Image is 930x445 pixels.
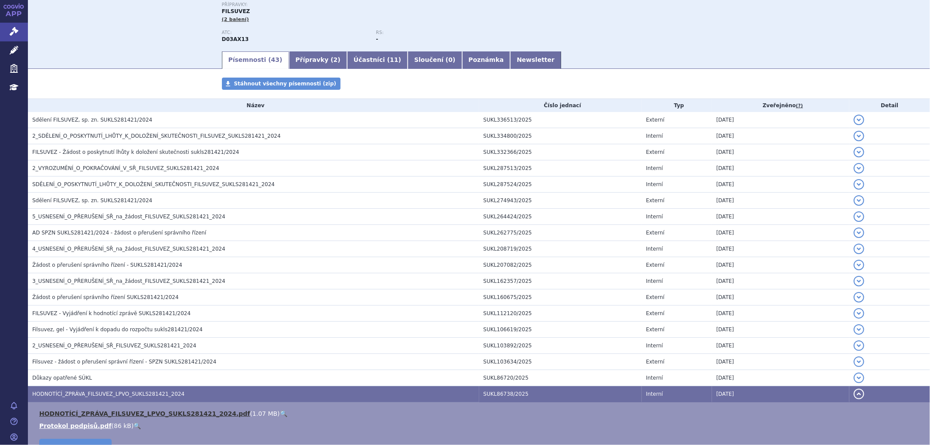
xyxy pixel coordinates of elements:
[646,133,663,139] span: Interní
[479,144,642,160] td: SUKL332366/2025
[479,354,642,370] td: SUKL103634/2025
[646,359,664,365] span: Externí
[712,112,849,128] td: [DATE]
[479,177,642,193] td: SUKL287524/2025
[510,51,561,69] a: Newsletter
[222,17,249,22] span: (2 balení)
[32,149,239,155] span: FILSUVEZ - Žádost o poskytnutí lhůty k doložení skutečnosti sukls281421/2024
[114,422,131,429] span: 86 kB
[854,340,864,351] button: detail
[854,373,864,383] button: detail
[712,209,849,225] td: [DATE]
[646,230,664,236] span: Externí
[646,262,664,268] span: Externí
[479,338,642,354] td: SUKL103892/2025
[479,370,642,386] td: SUKL86720/2025
[854,179,864,190] button: detail
[854,357,864,367] button: detail
[712,322,849,338] td: [DATE]
[479,257,642,273] td: SUKL207082/2025
[289,51,347,69] a: Přípravky (2)
[854,276,864,286] button: detail
[854,195,864,206] button: detail
[854,211,864,222] button: detail
[646,214,663,220] span: Interní
[646,117,664,123] span: Externí
[479,209,642,225] td: SUKL264424/2025
[32,214,225,220] span: 5_USNESENÍ_O_PŘERUŠENÍ_SŘ_na_žádost_FILSUVEZ_SUKLS281421_2024
[222,78,341,90] a: Stáhnout všechny písemnosti (zip)
[646,310,664,316] span: Externí
[133,422,141,429] a: 🔍
[479,193,642,209] td: SUKL274943/2025
[222,30,368,35] p: ATC:
[32,343,196,349] span: 2_USNESENÍ_O_PŘERUŠENÍ_SŘ_FILSUVEZ_SUKLS281421_2024
[854,228,864,238] button: detail
[854,147,864,157] button: detail
[712,99,849,112] th: Zveřejněno
[642,99,712,112] th: Typ
[32,165,219,171] span: 2_VYROZUMĚNÍ_O_POKRAČOVÁNÍ_V_SŘ_FILSUVEZ_SUKLS281421_2024
[712,225,849,241] td: [DATE]
[646,375,663,381] span: Interní
[479,128,642,144] td: SUKL334800/2025
[712,193,849,209] td: [DATE]
[712,386,849,402] td: [DATE]
[32,391,184,397] span: HODNOTÍCÍ_ZPRÁVA_FILSUVEZ_LPVO_SUKLS281421_2024
[712,257,849,273] td: [DATE]
[854,308,864,319] button: detail
[39,421,921,430] li: ( )
[32,181,275,187] span: SDĚLENÍ_O_POSKYTNUTÍ_LHŮTY_K_DOLOŽENÍ_SKUTEČNOSTI_FILSUVEZ_SUKLS281421_2024
[796,103,803,109] abbr: (?)
[712,354,849,370] td: [DATE]
[32,375,92,381] span: Důkazy opatřené SÚKL
[32,246,225,252] span: 4_USNESENÍ_O_PŘERUŠENÍ_SŘ_na_žádost_FILSUVEZ_SUKLS281421_2024
[39,422,112,429] a: Protokol podpisů.pdf
[479,386,642,402] td: SUKL86738/2025
[32,262,182,268] span: Žádost o přerušení správního řízení - SUKLS281421/2024
[347,51,408,69] a: Účastníci (11)
[646,181,663,187] span: Interní
[646,197,664,204] span: Externí
[280,410,287,417] a: 🔍
[32,278,225,284] span: 3_USNESENÍ_O_PŘERUŠENÍ_SŘ_na_žádost_FILSUVEZ_SUKLS281421_2024
[479,99,642,112] th: Číslo jednací
[712,144,849,160] td: [DATE]
[646,246,663,252] span: Interní
[32,133,281,139] span: 2_SDĚLENÍ_O_POSKYTNUTÍ_LHŮTY_K_DOLOŽENÍ_SKUTEČNOSTI_FILSUVEZ_SUKLS281421_2024
[32,294,179,300] span: Žádost o přerušení správního řízení SUKLS281421/2024
[408,51,462,69] a: Sloučení (0)
[854,292,864,302] button: detail
[39,409,921,418] li: ( )
[234,81,337,87] span: Stáhnout všechny písemnosti (zip)
[646,165,663,171] span: Interní
[479,306,642,322] td: SUKL112120/2025
[712,370,849,386] td: [DATE]
[32,326,203,333] span: Filsuvez, gel - Vyjádření k dopadu do rozpočtu sukls281421/2024
[32,359,216,365] span: Filsuvez - žádost o přerušení správní řízení - SPZN SUKLS281421/2024
[646,149,664,155] span: Externí
[271,56,279,63] span: 43
[479,112,642,128] td: SUKL336513/2025
[222,51,289,69] a: Písemnosti (43)
[712,338,849,354] td: [DATE]
[479,273,642,289] td: SUKL162357/2025
[222,36,249,42] strong: BŘEZOVÁ KŮRA
[479,289,642,306] td: SUKL160675/2025
[376,30,522,35] p: RS:
[479,241,642,257] td: SUKL208719/2025
[479,225,642,241] td: SUKL262775/2025
[854,324,864,335] button: detail
[854,163,864,173] button: detail
[479,160,642,177] td: SUKL287513/2025
[28,99,479,112] th: Název
[222,8,250,14] span: FILSUVEZ
[712,241,849,257] td: [DATE]
[854,244,864,254] button: detail
[222,2,531,7] p: Přípravky:
[712,128,849,144] td: [DATE]
[462,51,511,69] a: Poznámka
[646,294,664,300] span: Externí
[712,306,849,322] td: [DATE]
[32,310,191,316] span: FILSUVEZ - Vyjádření k hodnotící zprávě SUKLS281421/2024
